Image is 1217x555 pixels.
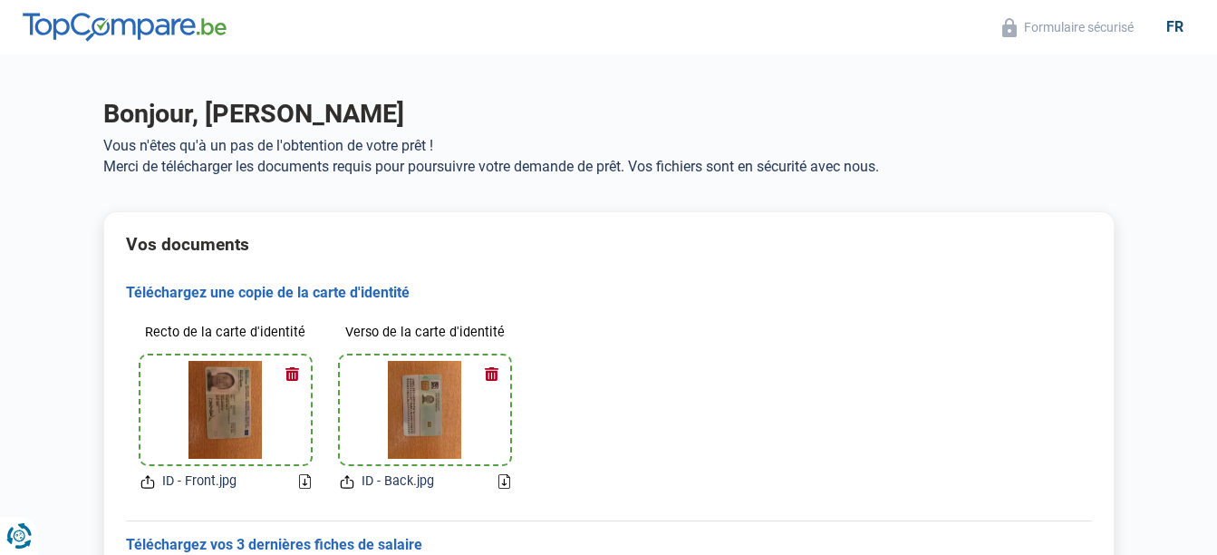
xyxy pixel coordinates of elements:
img: idCard2File [388,361,461,459]
h2: Vos documents [126,234,1092,255]
div: fr [1155,18,1194,35]
span: ID - Back.jpg [362,472,434,492]
label: Verso de la carte d'identité [340,316,510,348]
button: Formulaire sécurisé [997,17,1139,38]
h3: Téléchargez une copie de la carte d'identité [126,284,1092,303]
h3: Téléchargez vos 3 dernières fiches de salaire [126,536,1092,555]
img: TopCompare.be [23,13,227,42]
label: Recto de la carte d'identité [140,316,311,348]
span: ID - Front.jpg [162,472,237,492]
h1: Bonjour, [PERSON_NAME] [103,98,1115,130]
a: Download [299,474,311,489]
a: Download [498,474,510,489]
p: Merci de télécharger les documents requis pour poursuivre votre demande de prêt. Vos fichiers son... [103,158,1115,175]
img: idCard1File [188,361,262,459]
p: Vous n'êtes qu'à un pas de l'obtention de votre prêt ! [103,137,1115,154]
